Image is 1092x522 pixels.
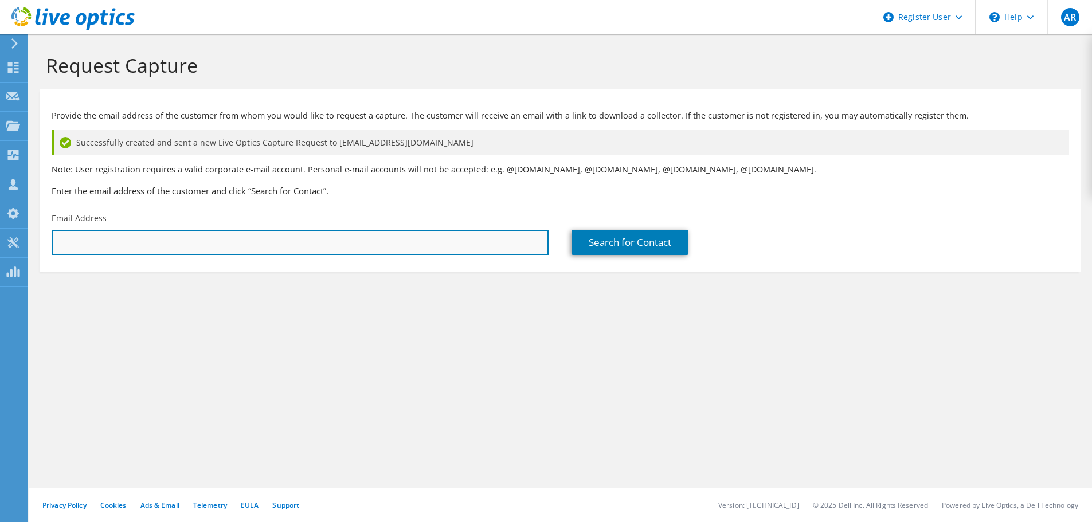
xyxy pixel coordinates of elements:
[989,12,1000,22] svg: \n
[272,500,299,510] a: Support
[76,136,473,149] span: Successfully created and sent a new Live Optics Capture Request to [EMAIL_ADDRESS][DOMAIN_NAME]
[100,500,127,510] a: Cookies
[52,185,1069,197] h3: Enter the email address of the customer and click “Search for Contact”.
[241,500,259,510] a: EULA
[718,500,799,510] li: Version: [TECHNICAL_ID]
[42,500,87,510] a: Privacy Policy
[193,500,227,510] a: Telemetry
[942,500,1078,510] li: Powered by Live Optics, a Dell Technology
[52,163,1069,176] p: Note: User registration requires a valid corporate e-mail account. Personal e-mail accounts will ...
[46,53,1069,77] h1: Request Capture
[1061,8,1079,26] span: AR
[52,109,1069,122] p: Provide the email address of the customer from whom you would like to request a capture. The cust...
[52,213,107,224] label: Email Address
[572,230,688,255] a: Search for Contact
[140,500,179,510] a: Ads & Email
[813,500,928,510] li: © 2025 Dell Inc. All Rights Reserved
